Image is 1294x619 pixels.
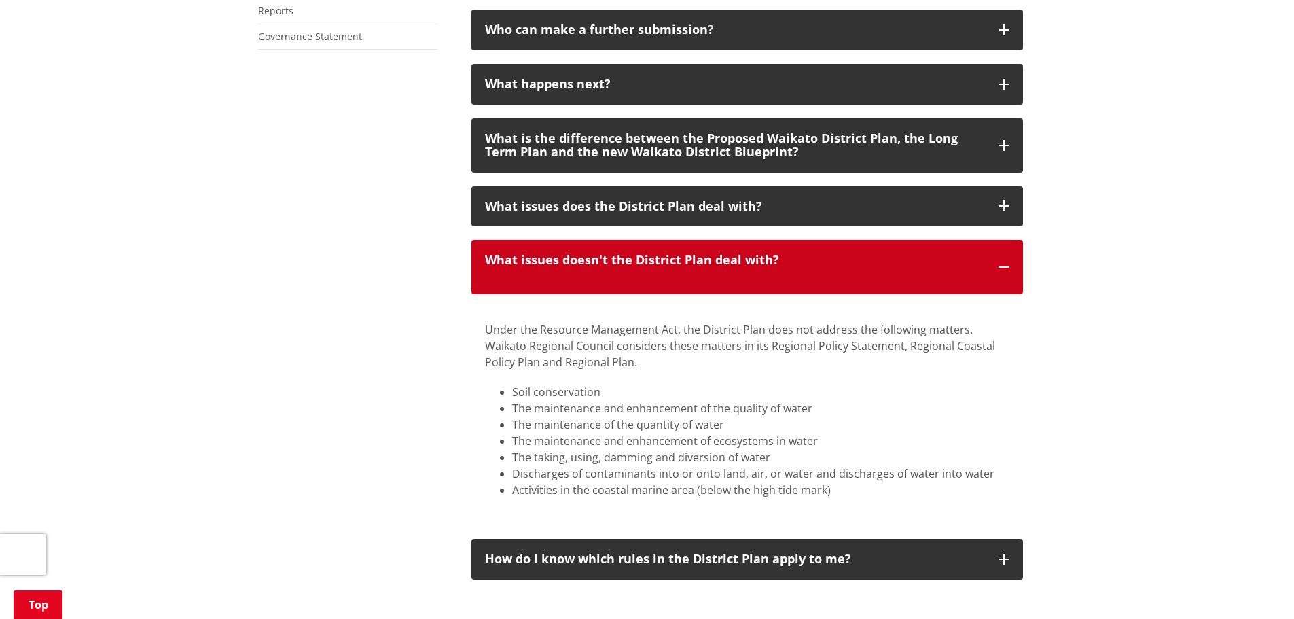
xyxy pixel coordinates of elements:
h3: What issues doesn't the District Plan deal with? [485,253,985,281]
button: How do I know which rules in the District Plan apply to me? [471,539,1023,580]
h3: How do I know which rules in the District Plan apply to me? [485,552,985,566]
a: Reports [258,4,293,17]
li: The taking, using, damming and diversion of water [512,449,1009,465]
h3: What is the difference between the Proposed Waikato District Plan, the Long Term Plan and the new... [485,132,985,159]
button: What happens next? [471,64,1023,105]
button: What is the difference between the Proposed Waikato District Plan, the Long Term Plan and the new... [471,118,1023,173]
iframe: Messenger Launcher [1232,562,1280,611]
li: Discharges of contaminants into or onto land, air, or water and discharges of water into water [512,465,1009,482]
li: Activities in the coastal marine area (below the high tide mark) [512,482,1009,498]
li: The maintenance of the quantity of water [512,417,1009,433]
h3: Who can make a further submission? [485,23,985,37]
li: The maintenance and enhancement of the quality of water [512,400,1009,417]
button: Who can make a further submission? [471,10,1023,50]
a: Governance Statement [258,30,362,43]
button: What issues doesn't the District Plan deal with? [471,240,1023,294]
li: Soil conservation [512,384,1009,400]
a: Top [14,590,62,619]
button: What issues does the District Plan deal with? [471,186,1023,227]
h3: What happens next? [485,77,985,91]
li: The maintenance and enhancement of ecosystems in water [512,433,1009,449]
p: Under the Resource Management Act, the District Plan does not address the following matters. Waik... [485,321,1009,370]
h3: What issues does the District Plan deal with? [485,200,985,213]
